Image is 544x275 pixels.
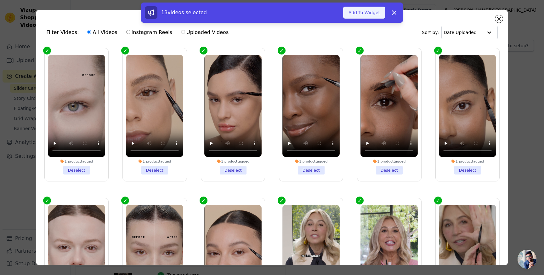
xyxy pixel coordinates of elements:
div: Filter Videos: [46,25,232,40]
div: 1 product tagged [48,159,105,163]
div: 1 product tagged [360,159,418,163]
div: 1 product tagged [126,159,184,163]
button: Add To Widget [343,7,385,19]
div: 1 product tagged [282,159,340,163]
a: Open chat [518,250,536,269]
div: Sort by: [422,26,498,39]
label: Instagram Reels [126,28,173,37]
div: 1 product tagged [439,159,496,163]
label: All Videos [87,28,117,37]
span: 13 videos selected [161,9,207,15]
div: 1 product tagged [204,159,262,163]
label: Uploaded Videos [181,28,229,37]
